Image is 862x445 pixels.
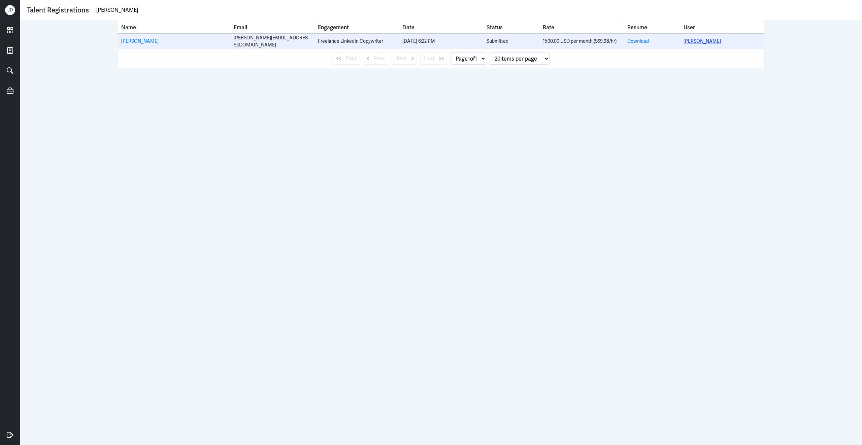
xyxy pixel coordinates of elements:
[399,20,483,33] th: Toggle SortBy
[234,34,311,48] div: [PERSON_NAME][EMAIL_ADDRESS][DOMAIN_NAME]
[680,20,764,33] th: User
[627,38,649,44] a: Download
[118,20,230,33] th: Toggle SortBy
[420,53,447,65] button: Last
[27,5,89,15] div: Talent Registrations
[314,34,399,49] td: Engagement
[684,38,721,44] a: [PERSON_NAME]
[318,38,395,45] div: Freelance LinkedIn Copywriter
[364,53,388,65] button: Prev
[424,55,435,63] span: Last
[539,20,624,33] th: Toggle SortBy
[345,55,357,63] span: First
[333,53,360,65] button: First
[680,34,764,49] td: User
[5,5,15,15] div: J D
[392,53,417,65] button: Next
[624,34,680,49] td: Resume
[487,38,536,45] div: Submitted
[539,34,624,49] td: Rate
[314,20,399,33] th: Toggle SortBy
[483,20,539,33] th: Toggle SortBy
[543,38,620,45] div: 1500.00 USD per month (S$9.38/hr)
[402,38,479,45] div: [DATE] 6:22 PM
[373,55,385,63] span: Prev
[121,38,159,44] a: [PERSON_NAME]
[118,34,230,49] td: Name
[96,5,855,15] input: Search
[399,34,483,49] td: Date
[624,20,680,33] th: Resume
[483,34,539,49] td: Status
[395,55,407,63] span: Next
[230,20,314,33] th: Toggle SortBy
[230,34,314,49] td: Email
